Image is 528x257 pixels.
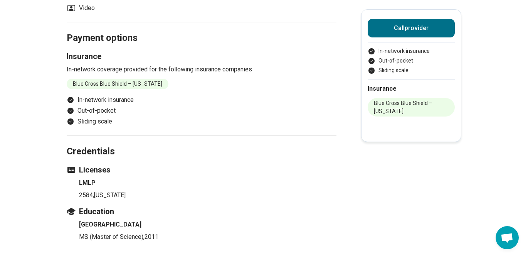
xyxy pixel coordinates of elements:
h2: Insurance [368,84,455,93]
li: Sliding scale [368,66,455,74]
h3: Insurance [67,51,336,62]
span: , [US_STATE] [93,191,126,199]
h3: Licenses [67,164,336,175]
li: Out-of-pocket [368,57,455,65]
li: In-network insurance [67,95,336,105]
h3: Education [67,206,336,217]
h4: [GEOGRAPHIC_DATA] [79,220,336,229]
ul: Payment options [67,95,336,126]
p: In-network coverage provided for the following insurance companies [67,65,336,74]
h2: Credentials [67,127,336,158]
ul: Payment options [368,47,455,74]
li: Video [67,3,95,13]
p: 2584 [79,191,336,200]
li: Blue Cross Blue Shield – [US_STATE] [67,79,168,89]
a: Open chat [496,226,519,249]
h4: LMLP [79,178,336,188]
li: Out-of-pocket [67,106,336,115]
h2: Payment options [67,13,336,45]
button: Callprovider [368,19,455,37]
li: Blue Cross Blue Shield – [US_STATE] [368,98,455,117]
li: In-network insurance [368,47,455,55]
p: MS (Master of Science) , 2011 [79,232,336,242]
li: Sliding scale [67,117,336,126]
